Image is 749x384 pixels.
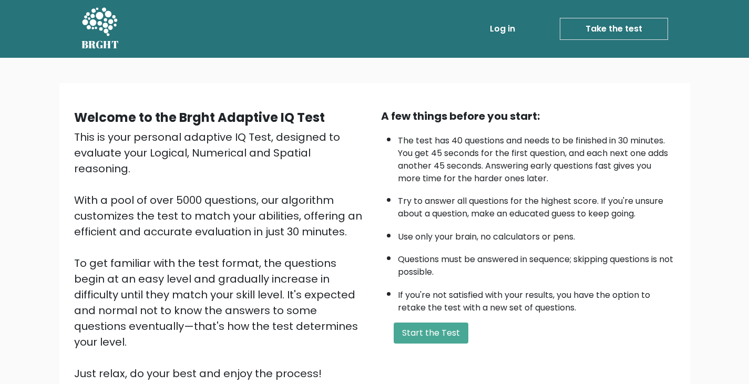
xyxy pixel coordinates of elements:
li: If you're not satisfied with your results, you have the option to retake the test with a new set ... [398,284,675,314]
div: This is your personal adaptive IQ Test, designed to evaluate your Logical, Numerical and Spatial ... [74,129,368,381]
a: Take the test [560,18,668,40]
div: A few things before you start: [381,108,675,124]
li: The test has 40 questions and needs to be finished in 30 minutes. You get 45 seconds for the firs... [398,129,675,185]
b: Welcome to the Brght Adaptive IQ Test [74,109,325,126]
button: Start the Test [394,323,468,344]
li: Try to answer all questions for the highest score. If you're unsure about a question, make an edu... [398,190,675,220]
h5: BRGHT [81,38,119,51]
li: Questions must be answered in sequence; skipping questions is not possible. [398,248,675,278]
a: Log in [486,18,519,39]
li: Use only your brain, no calculators or pens. [398,225,675,243]
a: BRGHT [81,4,119,54]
